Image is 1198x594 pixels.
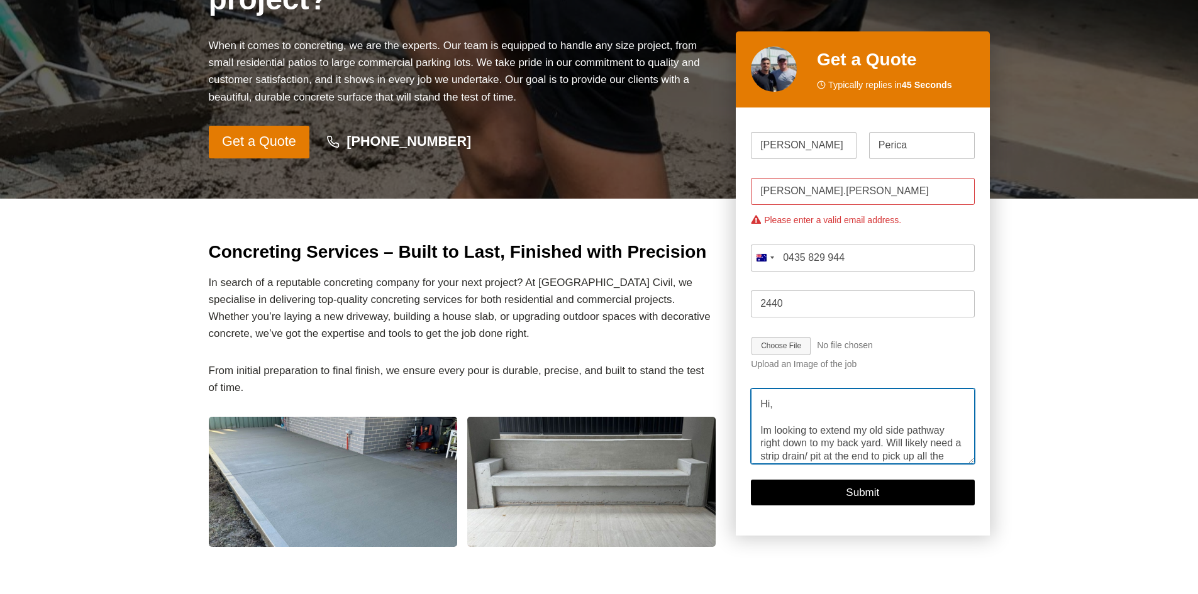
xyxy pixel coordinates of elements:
[869,132,975,159] input: Last Name
[751,360,974,370] div: Upload an Image of the job
[751,480,974,506] button: Submit
[314,128,483,157] a: [PHONE_NUMBER]
[751,290,974,317] input: Post Code: E.g 2000
[751,245,974,272] input: Mobile
[222,131,296,153] span: Get a Quote
[209,126,310,158] a: Get a Quote
[751,132,857,159] input: First Name
[347,133,471,149] strong: [PHONE_NUMBER]
[751,245,779,272] button: Selected country
[751,178,974,205] input: Email
[209,37,716,106] p: When it comes to concreting, we are the experts. Our team is equipped to handle any size project,...
[828,78,952,92] span: Typically replies in
[902,80,952,90] strong: 45 Seconds
[209,362,716,396] p: From initial preparation to final finish, we ensure every pour is durable, precise, and built to ...
[209,274,716,343] p: In search of a reputable concreting company for your next project? At [GEOGRAPHIC_DATA] Civil, we...
[817,47,975,73] h2: Get a Quote
[751,214,974,226] em: Error message
[209,239,716,265] h2: Concreting Services – Built to Last, Finished with Precision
